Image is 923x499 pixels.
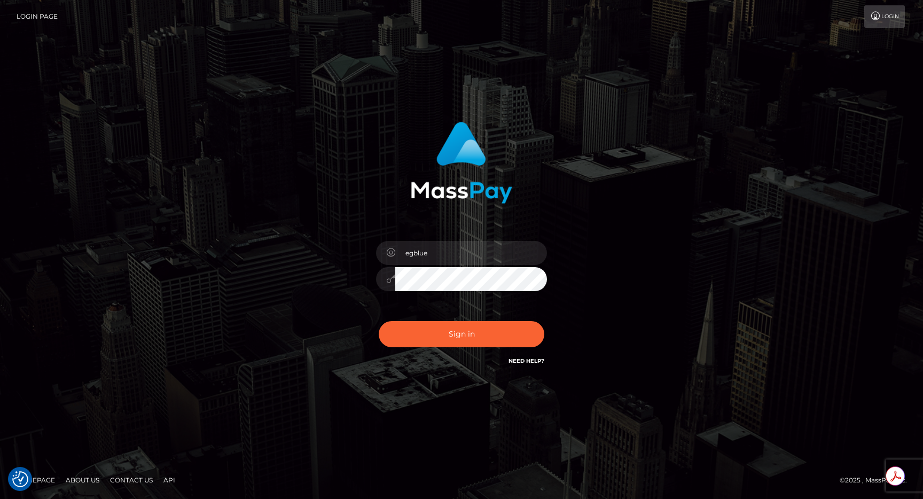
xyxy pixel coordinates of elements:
[509,357,544,364] a: Need Help?
[12,471,28,487] button: Consent Preferences
[17,5,58,28] a: Login Page
[12,471,28,487] img: Revisit consent button
[411,122,512,204] img: MassPay Login
[840,474,915,486] div: © 2025 , MassPay Inc.
[159,472,179,488] a: API
[61,472,104,488] a: About Us
[12,472,59,488] a: Homepage
[379,321,544,347] button: Sign in
[864,5,905,28] a: Login
[395,241,547,265] input: Username...
[106,472,157,488] a: Contact Us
